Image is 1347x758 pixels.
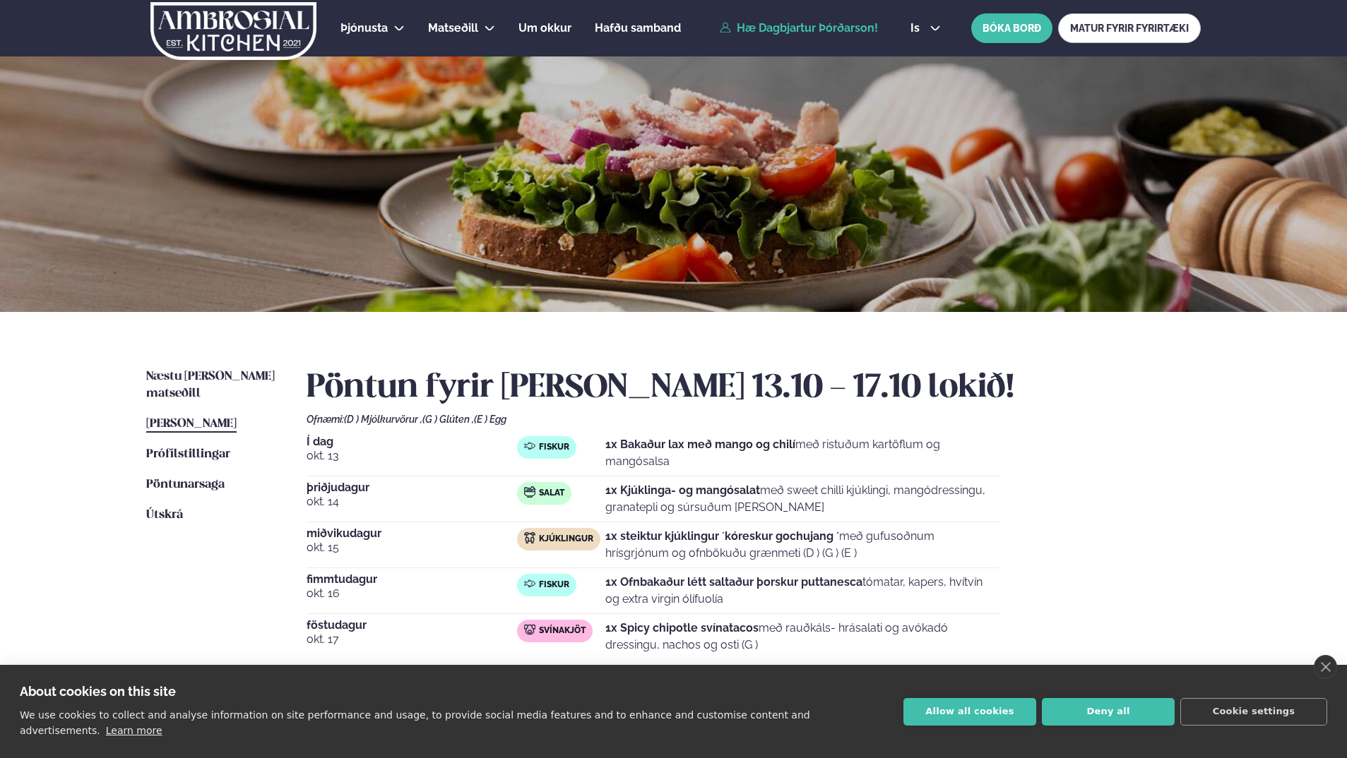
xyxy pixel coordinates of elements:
[524,486,535,498] img: salad.svg
[518,21,571,35] span: Um okkur
[595,20,681,37] a: Hafðu samband
[307,620,517,631] span: föstudagur
[518,20,571,37] a: Um okkur
[605,621,759,634] strong: 1x Spicy chipotle svínatacos
[146,416,237,433] a: [PERSON_NAME]
[146,479,225,491] span: Pöntunarsaga
[474,414,506,425] span: (E ) Egg
[146,509,183,521] span: Útskrá
[307,585,517,602] span: okt. 16
[595,21,681,35] span: Hafðu samband
[605,575,862,589] strong: 1x Ofnbakaður létt saltaður þorskur puttanesca
[20,709,810,736] p: We use cookies to collect and analyse information on site performance and usage, to provide socia...
[146,476,225,493] a: Pöntunarsaga
[605,528,999,562] p: með gufusoðnum hrísgrjónum og ofnbökuðu grænmeti (D ) (G ) (E )
[307,574,517,585] span: fimmtudagur
[605,436,999,470] p: með ristuðum kartöflum og mangósalsa
[146,507,183,524] a: Útskrá
[1042,698,1175,726] button: Deny all
[307,631,517,648] span: okt. 17
[146,371,275,399] span: Næstu [PERSON_NAME] matseðill
[524,624,535,635] img: pork.svg
[539,534,593,545] span: Kjúklingur
[524,440,535,452] img: fish.svg
[106,725,162,736] a: Learn more
[971,13,1052,43] button: BÓKA BORÐ
[899,23,952,34] button: is
[903,698,1036,726] button: Allow all cookies
[307,447,517,464] span: okt. 13
[146,448,230,460] span: Prófílstillingar
[605,438,795,451] strong: 1x Bakaður lax með mango og chilí
[605,483,760,497] strong: 1x Kjúklinga- og mangósalat
[1314,655,1337,679] a: close
[428,21,478,35] span: Matseðill
[524,532,535,543] img: chicken.svg
[307,414,1201,425] div: Ofnæmi:
[910,23,924,34] span: is
[307,493,517,510] span: okt. 14
[605,574,999,608] p: tómatar, kapers, hvítvín og extra virgin ólífuolía
[340,20,388,37] a: Þjónusta
[605,482,999,516] p: með sweet chilli kjúklingi, mangódressingu, granatepli og súrsuðum [PERSON_NAME]
[307,368,1201,408] h2: Pöntun fyrir [PERSON_NAME] 13.10 - 17.10 lokið!
[539,579,569,591] span: Fiskur
[524,578,535,589] img: fish.svg
[307,528,517,539] span: miðvikudagur
[146,368,278,402] a: Næstu [PERSON_NAME] matseðill
[539,488,564,499] span: Salat
[340,21,388,35] span: Þjónusta
[720,22,878,35] a: Hæ Dagbjartur Þórðarson!
[307,482,517,493] span: þriðjudagur
[428,20,478,37] a: Matseðill
[20,684,176,699] strong: About cookies on this site
[605,620,999,654] p: með rauðkáls- hrásalati og avókadó dressingu, nachos og osti (G )
[539,625,586,637] span: Svínakjöt
[307,436,517,447] span: Í dag
[344,414,422,425] span: (D ) Mjólkurvörur ,
[146,446,230,463] a: Prófílstillingar
[422,414,474,425] span: (G ) Glúten ,
[146,418,237,430] span: [PERSON_NAME]
[307,539,517,556] span: okt. 15
[1058,13,1201,43] a: MATUR FYRIR FYRIRTÆKI
[605,529,839,543] strong: 1x steiktur kjúklingur ´kóreskur gochujang ´
[539,442,569,453] span: Fiskur
[149,2,318,60] img: logo
[1180,698,1327,726] button: Cookie settings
